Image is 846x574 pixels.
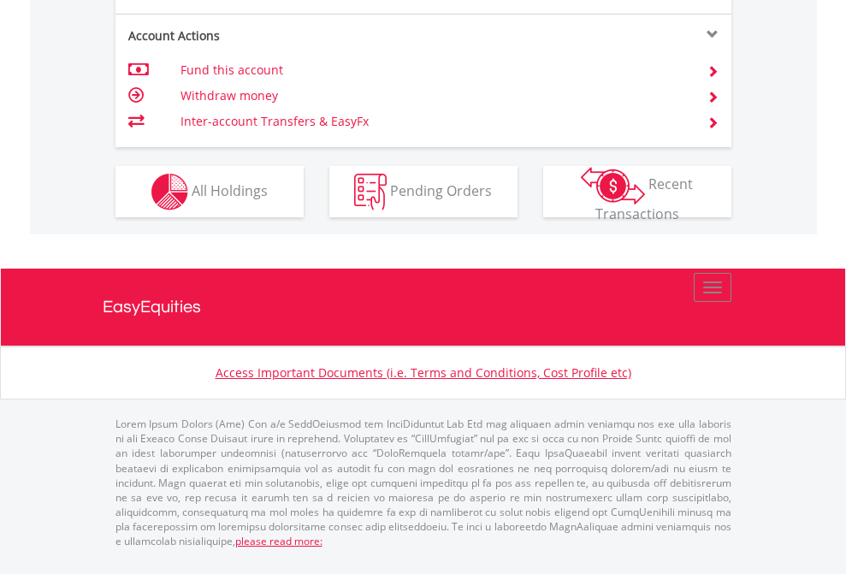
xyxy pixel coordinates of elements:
[180,83,686,109] td: Withdraw money
[329,166,518,217] button: Pending Orders
[235,534,322,548] a: please read more:
[180,57,686,83] td: Fund this account
[216,364,631,381] a: Access Important Documents (i.e. Terms and Conditions, Cost Profile etc)
[103,269,744,346] a: EasyEquities
[151,174,188,210] img: holdings-wht.png
[581,167,645,204] img: transactions-zar-wht.png
[354,174,387,210] img: pending_instructions-wht.png
[180,109,686,134] td: Inter-account Transfers & EasyFx
[115,166,304,217] button: All Holdings
[543,166,731,217] button: Recent Transactions
[192,180,268,199] span: All Holdings
[115,417,731,548] p: Lorem Ipsum Dolors (Ame) Con a/e SeddOeiusmod tem InciDiduntut Lab Etd mag aliquaen admin veniamq...
[390,180,492,199] span: Pending Orders
[115,27,423,44] div: Account Actions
